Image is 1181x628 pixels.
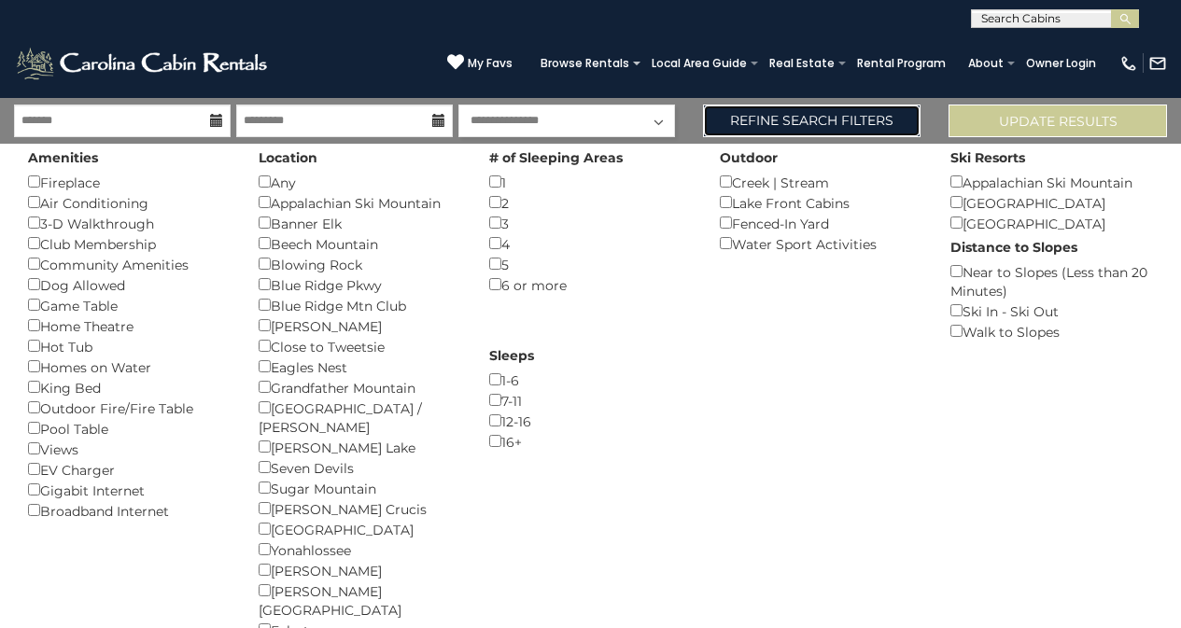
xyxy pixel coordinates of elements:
[259,192,461,213] div: Appalachian Ski Mountain
[848,50,955,77] a: Rental Program
[28,377,231,398] div: King Bed
[259,315,461,336] div: [PERSON_NAME]
[28,148,98,167] label: Amenities
[489,254,692,274] div: 5
[28,459,231,480] div: EV Charger
[259,148,317,167] label: Location
[28,254,231,274] div: Community Amenities
[259,274,461,295] div: Blue Ridge Pkwy
[720,172,922,192] div: Creek | Stream
[28,213,231,233] div: 3-D Walkthrough
[28,315,231,336] div: Home Theatre
[950,213,1153,233] div: [GEOGRAPHIC_DATA]
[259,519,461,539] div: [GEOGRAPHIC_DATA]
[28,356,231,377] div: Homes on Water
[950,261,1153,300] div: Near to Slopes (Less than 20 Minutes)
[259,560,461,580] div: [PERSON_NAME]
[259,336,461,356] div: Close to Tweetsie
[489,213,692,233] div: 3
[28,480,231,500] div: Gigabit Internet
[489,192,692,213] div: 2
[720,233,922,254] div: Water Sport Activities
[259,233,461,254] div: Beech Mountain
[259,437,461,457] div: [PERSON_NAME] Lake
[14,45,273,82] img: White-1-2.png
[28,295,231,315] div: Game Table
[720,192,922,213] div: Lake Front Cabins
[259,498,461,519] div: [PERSON_NAME] Crucis
[950,300,1153,321] div: Ski In - Ski Out
[259,295,461,315] div: Blue Ridge Mtn Club
[259,356,461,377] div: Eagles Nest
[489,148,623,167] label: # of Sleeping Areas
[1148,54,1167,73] img: mail-regular-white.png
[531,50,639,77] a: Browse Rentals
[489,233,692,254] div: 4
[28,500,231,521] div: Broadband Internet
[259,254,461,274] div: Blowing Rock
[1017,50,1105,77] a: Owner Login
[950,148,1025,167] label: Ski Resorts
[949,105,1167,137] button: Update Results
[489,411,692,431] div: 12-16
[489,172,692,192] div: 1
[489,390,692,411] div: 7-11
[950,192,1153,213] div: [GEOGRAPHIC_DATA]
[28,418,231,439] div: Pool Table
[950,172,1153,192] div: Appalachian Ski Mountain
[703,105,921,137] a: Refine Search Filters
[28,439,231,459] div: Views
[1119,54,1138,73] img: phone-regular-white.png
[28,274,231,295] div: Dog Allowed
[28,398,231,418] div: Outdoor Fire/Fire Table
[950,321,1153,342] div: Walk to Slopes
[489,431,692,452] div: 16+
[468,55,513,72] span: My Favs
[259,457,461,478] div: Seven Devils
[959,50,1013,77] a: About
[28,233,231,254] div: Club Membership
[259,172,461,192] div: Any
[259,580,461,620] div: [PERSON_NAME][GEOGRAPHIC_DATA]
[259,539,461,560] div: Yonahlossee
[489,274,692,295] div: 6 or more
[642,50,756,77] a: Local Area Guide
[259,398,461,437] div: [GEOGRAPHIC_DATA] / [PERSON_NAME]
[760,50,844,77] a: Real Estate
[720,213,922,233] div: Fenced-In Yard
[720,148,778,167] label: Outdoor
[28,336,231,356] div: Hot Tub
[259,377,461,398] div: Grandfather Mountain
[447,53,513,73] a: My Favs
[489,370,692,390] div: 1-6
[950,238,1077,257] label: Distance to Slopes
[489,346,534,365] label: Sleeps
[28,172,231,192] div: Fireplace
[259,478,461,498] div: Sugar Mountain
[28,192,231,213] div: Air Conditioning
[259,213,461,233] div: Banner Elk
